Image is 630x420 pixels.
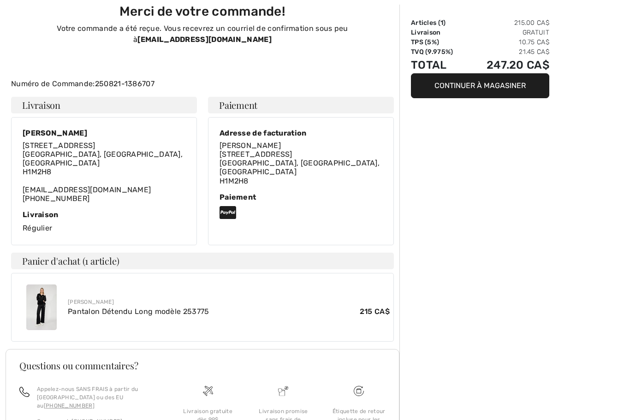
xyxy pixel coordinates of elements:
[467,18,549,28] td: 215.00 CA$
[467,57,549,73] td: 247.20 CA$
[203,386,213,396] img: Livraison gratuite dès 99$
[411,73,549,98] button: Continuer à magasiner
[23,194,89,203] a: [PHONE_NUMBER]
[467,28,549,37] td: Gratuit
[220,150,380,185] span: [STREET_ADDRESS] [GEOGRAPHIC_DATA], [GEOGRAPHIC_DATA], [GEOGRAPHIC_DATA] H1M2H8
[68,298,390,306] div: [PERSON_NAME]
[26,284,57,330] img: Pantalon Détendu Long modèle 253775
[411,37,467,47] td: TPS (5%)
[37,385,159,410] p: Appelez-nous SANS FRAIS à partir du [GEOGRAPHIC_DATA] ou des EU au
[23,210,185,234] div: Régulier
[220,193,382,201] div: Paiement
[278,386,288,396] img: Livraison promise sans frais de dédouanement surprise&nbsp;!
[11,97,197,113] h4: Livraison
[23,129,185,137] div: [PERSON_NAME]
[411,28,467,37] td: Livraison
[137,35,271,44] strong: [EMAIL_ADDRESS][DOMAIN_NAME]
[23,141,183,177] span: [STREET_ADDRESS] [GEOGRAPHIC_DATA], [GEOGRAPHIC_DATA], [GEOGRAPHIC_DATA] H1M2H8
[220,129,382,137] div: Adresse de facturation
[19,387,30,397] img: call
[440,19,443,27] span: 1
[360,306,390,317] span: 215 CA$
[17,23,388,45] p: Votre commande a été reçue. Vous recevrez un courriel de confirmation sous peu à
[411,18,467,28] td: Articles ( )
[19,361,386,370] h3: Questions ou commentaires?
[17,4,388,19] h3: Merci de votre commande!
[68,307,209,316] a: Pantalon Détendu Long modèle 253775
[220,141,281,150] span: [PERSON_NAME]
[23,141,185,203] div: [EMAIL_ADDRESS][DOMAIN_NAME]
[23,210,185,219] div: Livraison
[467,37,549,47] td: 10.75 CA$
[6,78,399,89] div: Numéro de Commande:
[411,47,467,57] td: TVQ (9.975%)
[208,97,394,113] h4: Paiement
[354,386,364,396] img: Livraison gratuite dès 99$
[411,57,467,73] td: Total
[467,47,549,57] td: 21.45 CA$
[95,79,155,88] a: 250821-1386707
[11,253,394,269] h4: Panier d'achat (1 article)
[44,402,95,409] a: [PHONE_NUMBER]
